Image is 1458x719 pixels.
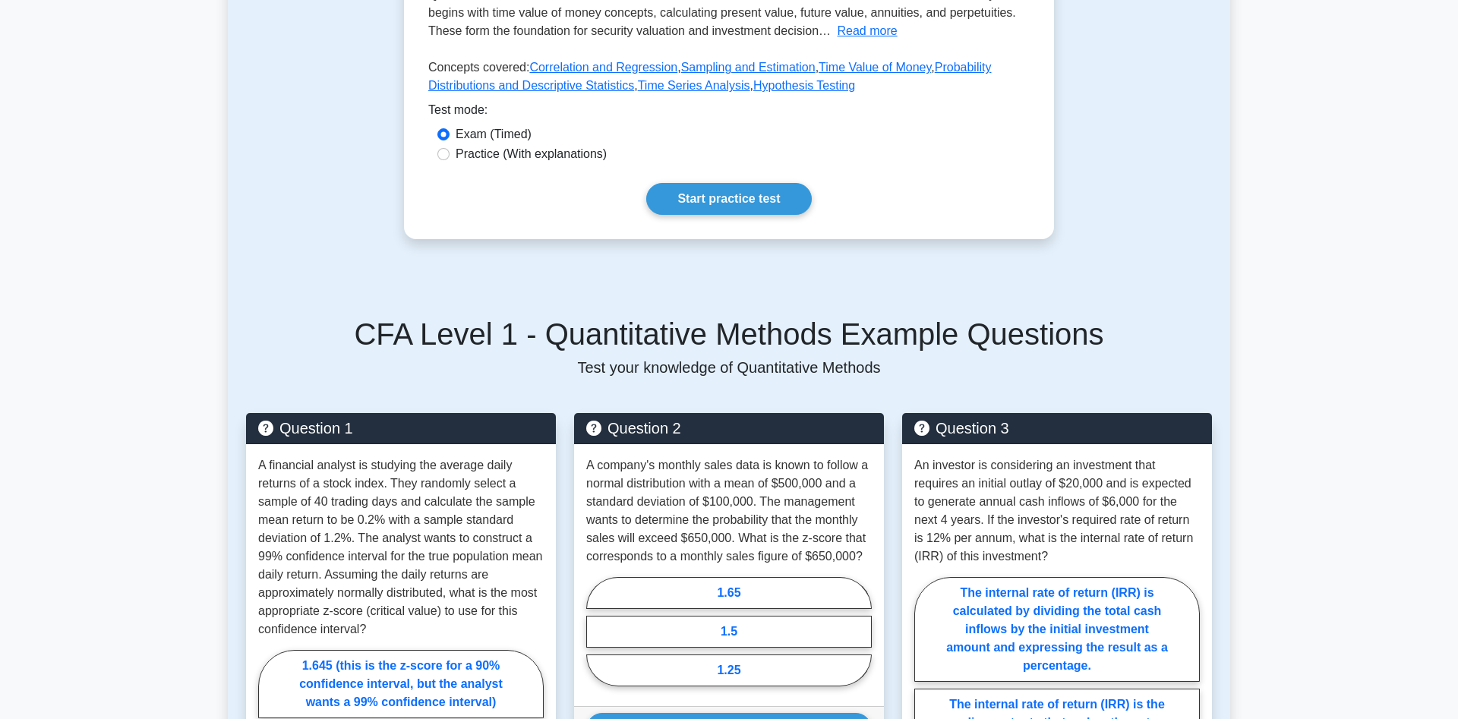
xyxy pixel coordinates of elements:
[258,650,544,718] label: 1.645 (this is the z-score for a 90% confidence interval, but the analyst wants a 99% confidence ...
[838,22,898,40] button: Read more
[456,125,532,143] label: Exam (Timed)
[819,61,931,74] a: Time Value of Money
[753,79,855,92] a: Hypothesis Testing
[258,456,544,639] p: A financial analyst is studying the average daily returns of a stock index. They randomly select ...
[914,456,1200,566] p: An investor is considering an investment that requires an initial outlay of $20,000 and is expect...
[258,419,544,437] h5: Question 1
[428,58,1030,101] p: Concepts covered: , , , , ,
[456,145,607,163] label: Practice (With explanations)
[529,61,677,74] a: Correlation and Regression
[914,577,1200,682] label: The internal rate of return (IRR) is calculated by dividing the total cash inflows by the initial...
[586,654,872,686] label: 1.25
[681,61,816,74] a: Sampling and Estimation
[914,419,1200,437] h5: Question 3
[586,577,872,609] label: 1.65
[586,419,872,437] h5: Question 2
[586,616,872,648] label: 1.5
[646,183,811,215] a: Start practice test
[246,358,1212,377] p: Test your knowledge of Quantitative Methods
[246,316,1212,352] h5: CFA Level 1 - Quantitative Methods Example Questions
[428,101,1030,125] div: Test mode:
[638,79,750,92] a: Time Series Analysis
[586,456,872,566] p: A company's monthly sales data is known to follow a normal distribution with a mean of $500,000 a...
